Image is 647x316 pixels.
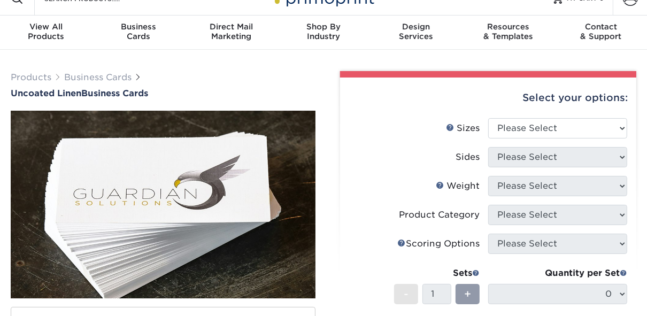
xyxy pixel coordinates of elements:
[404,286,409,302] span: -
[11,88,81,98] span: Uncoated Linen
[464,286,471,302] span: +
[11,88,315,98] h1: Business Cards
[11,72,51,82] a: Products
[554,22,647,41] div: & Support
[185,16,278,50] a: Direct MailMarketing
[185,22,278,32] span: Direct Mail
[93,22,185,41] div: Cards
[488,267,627,280] div: Quantity per Set
[278,22,370,41] div: Industry
[456,151,480,164] div: Sides
[399,209,480,221] div: Product Category
[369,22,462,41] div: Services
[436,180,480,192] div: Weight
[462,22,554,32] span: Resources
[93,16,185,50] a: BusinessCards
[394,267,480,280] div: Sets
[369,22,462,32] span: Design
[554,22,647,32] span: Contact
[278,22,370,32] span: Shop By
[11,88,315,98] a: Uncoated LinenBusiness Cards
[462,22,554,41] div: & Templates
[93,22,185,32] span: Business
[349,78,628,118] div: Select your options:
[554,16,647,50] a: Contact& Support
[369,16,462,50] a: DesignServices
[397,237,480,250] div: Scoring Options
[3,283,91,312] iframe: Google Customer Reviews
[185,22,278,41] div: Marketing
[64,72,132,82] a: Business Cards
[446,122,480,135] div: Sizes
[278,16,370,50] a: Shop ByIndustry
[462,16,554,50] a: Resources& Templates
